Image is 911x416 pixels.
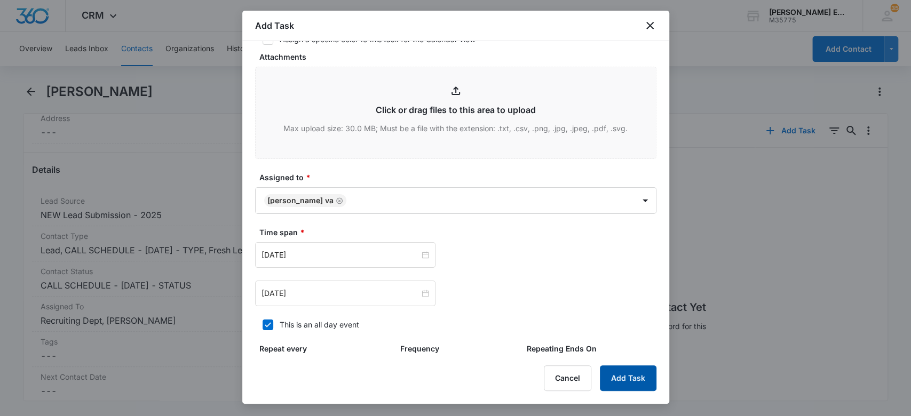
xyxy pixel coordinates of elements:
label: Time span [259,227,661,238]
div: [PERSON_NAME] VA [267,197,334,204]
input: Sep 8, 2025 [262,249,419,261]
button: close [644,19,656,32]
label: Frequency [400,343,521,354]
div: This is an all day event [280,319,359,330]
button: Cancel [544,365,591,391]
label: Attachments [259,51,661,62]
button: Add Task [600,365,656,391]
div: Remove Ruth VA [334,197,343,204]
label: Repeat every [259,343,394,354]
h1: Add Task [255,19,294,32]
label: Assigned to [259,172,661,183]
label: Repeating Ends On [527,343,660,354]
input: Sep 8, 2025 [262,287,419,299]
